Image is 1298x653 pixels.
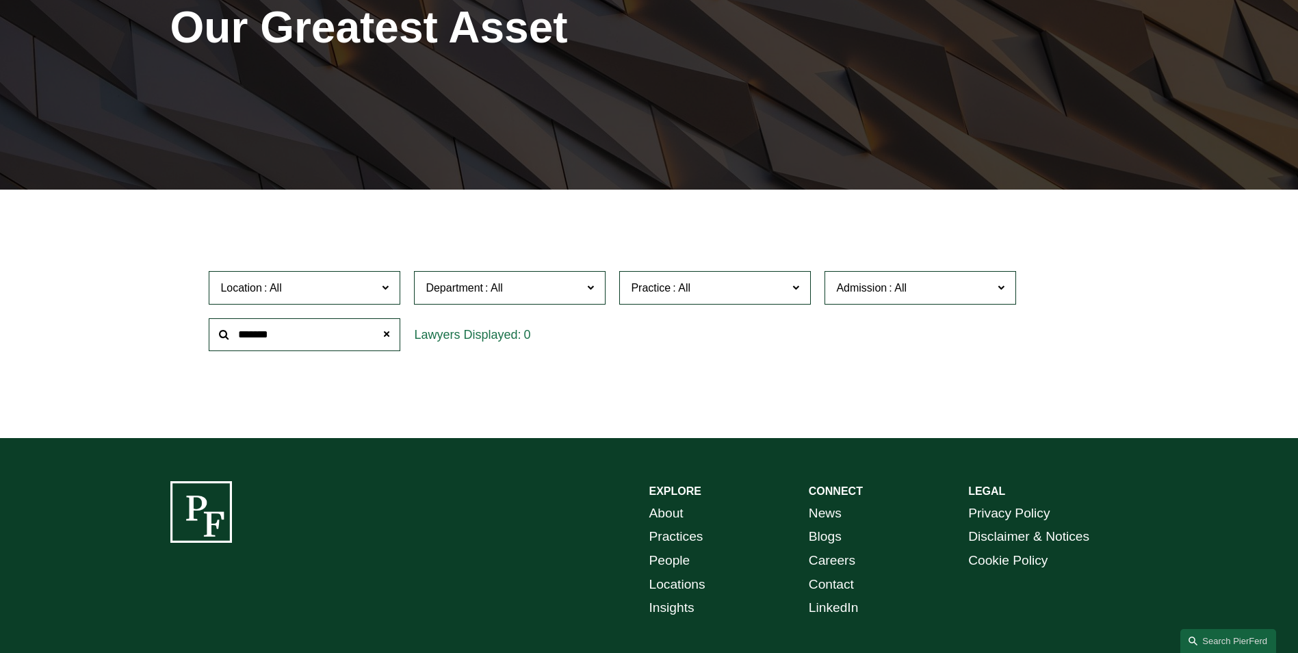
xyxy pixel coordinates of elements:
a: Contact [809,573,854,597]
a: Locations [649,573,705,597]
a: LinkedIn [809,596,859,620]
a: Search this site [1180,629,1276,653]
a: Blogs [809,525,842,549]
strong: LEGAL [968,485,1005,497]
strong: CONNECT [809,485,863,497]
a: People [649,549,690,573]
a: Privacy Policy [968,502,1050,526]
a: Practices [649,525,703,549]
a: Disclaimer & Notices [968,525,1089,549]
a: News [809,502,842,526]
a: Insights [649,596,695,620]
h1: Our Greatest Asset [170,3,809,53]
strong: EXPLORE [649,485,701,497]
span: Location [220,282,262,294]
span: Admission [836,282,887,294]
a: Cookie Policy [968,549,1048,573]
span: Department [426,282,483,294]
span: Practice [631,282,671,294]
a: Careers [809,549,855,573]
a: About [649,502,684,526]
span: 0 [523,328,530,342]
